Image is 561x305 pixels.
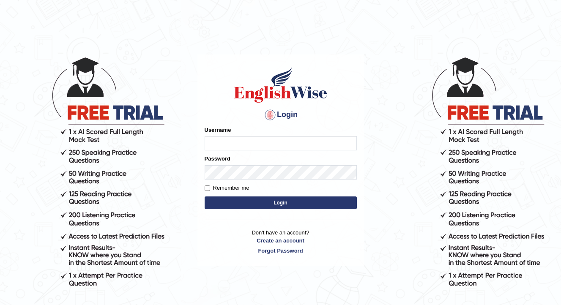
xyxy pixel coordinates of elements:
label: Remember me [205,184,249,192]
h4: Login [205,108,357,122]
a: Forgot Password [205,247,357,255]
label: Password [205,155,230,163]
button: Login [205,196,357,209]
label: Username [205,126,231,134]
input: Remember me [205,185,210,191]
a: Create an account [205,237,357,245]
img: Logo of English Wise sign in for intelligent practice with AI [233,66,329,104]
p: Don't have an account? [205,229,357,255]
